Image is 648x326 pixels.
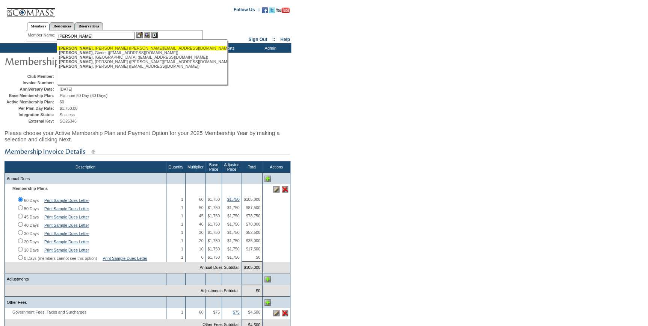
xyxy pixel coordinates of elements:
a: Help [280,37,290,42]
td: Follow Us :: [234,6,260,15]
a: $75 [233,310,240,314]
label: 45 Days [24,215,39,219]
span: $52,500 [246,230,260,235]
th: Multiplier [185,161,205,173]
img: pgTtlMembershipRenewal.gif [5,53,155,68]
th: Total [242,161,262,173]
div: , [PERSON_NAME] ([PERSON_NAME][EMAIL_ADDRESS][DOMAIN_NAME]) [59,59,224,64]
img: View [144,32,150,38]
img: Add Adjustments line item [264,276,271,282]
label: 30 Days [24,231,39,236]
span: 45 [199,214,204,218]
a: Print Sample Dues Letter [44,223,89,227]
span: $1,750 [227,214,240,218]
span: $87,500 [246,205,260,210]
span: $1,750 [207,238,220,243]
a: Subscribe to our YouTube Channel [276,9,290,14]
a: Print Sample Dues Letter [44,231,89,236]
td: Club Member: [6,74,58,79]
th: Base Price [205,161,222,173]
span: $1,750 [227,205,240,210]
img: Add Annual Dues line item [264,176,271,182]
span: Platinum 60 Day (60 Days) [60,93,107,98]
span: $17,500 [246,247,260,251]
a: Members [27,22,50,30]
span: [PERSON_NAME] [59,46,92,50]
div: , [PERSON_NAME] ([PERSON_NAME][EMAIL_ADDRESS][DOMAIN_NAME]) [59,46,224,50]
a: Follow us on Twitter [269,9,275,14]
span: $1,750 [207,222,220,226]
span: 1 [181,238,183,243]
a: Print Sample Dues Letter [103,256,147,261]
span: $1,750 [207,255,220,259]
img: Edit this line item [273,186,279,193]
div: Please choose your Active Membership Plan and Payment Option for your 2025 Membership Year by mak... [5,126,290,146]
span: 40 [199,222,204,226]
td: Annual Dues Subtotal: [5,262,242,273]
img: Subscribe to our YouTube Channel [276,8,290,13]
img: Become our fan on Facebook [262,7,268,13]
span: $1,750 [227,222,240,226]
img: Compass Home [6,2,55,17]
img: Reservations [151,32,158,38]
img: Delete this line item [282,310,288,316]
a: Print Sample Dues Letter [44,240,89,244]
td: Base Membership Plan: [6,93,58,98]
label: 60 Days [24,198,39,203]
span: $105,000 [244,197,260,202]
div: Member Name: [28,32,57,38]
img: Edit this line item [273,310,279,316]
span: 20 [199,238,204,243]
a: Print Sample Dues Letter [44,198,89,203]
td: Annual Dues [5,173,166,185]
span: $1,750 [207,205,220,210]
span: 0 [201,255,204,259]
th: Quantity [166,161,186,173]
span: $1,750.00 [60,106,77,111]
th: Actions [263,161,290,173]
img: b_edit.gif [136,32,143,38]
span: $1,750 [227,238,240,243]
span: [PERSON_NAME] [59,64,92,68]
span: $78,750 [246,214,260,218]
a: Print Sample Dues Letter [44,206,89,211]
span: 1 [181,247,183,251]
span: Government Fees, Taxes and Surcharges [7,310,90,314]
label: 10 Days [24,248,39,252]
td: $0 [242,285,262,297]
span: 1 [181,255,183,259]
a: Become our fan on Facebook [262,9,268,14]
span: 1 [181,205,183,210]
a: Residences [50,22,75,30]
label: 40 Days [24,223,39,227]
span: SO26346 [60,119,77,123]
b: Membership Plans [12,186,48,191]
td: Per Plan Day Rate: [6,106,58,111]
span: 10 [199,247,204,251]
td: Anniversary Date: [6,87,58,91]
span: $4,500 [248,310,260,314]
a: Print Sample Dues Letter [44,215,89,219]
span: [PERSON_NAME] [59,50,92,55]
img: Follow us on Twitter [269,7,275,13]
td: External Key: [6,119,58,123]
td: Other Fees [5,297,166,308]
span: 60 [60,100,64,104]
th: Adjusted Price [222,161,242,173]
img: Add Other Fees line item [264,299,271,306]
span: 1 [181,230,183,235]
span: [PERSON_NAME] [59,55,92,59]
td: Adjustments [5,273,166,285]
span: [DATE] [60,87,73,91]
div: , Gieriet ([EMAIL_ADDRESS][DOMAIN_NAME]) [59,50,224,55]
span: $1,750 [207,247,220,251]
span: 60 [199,310,204,314]
span: $35,000 [246,238,260,243]
span: 60 [199,197,204,202]
span: $0 [256,255,260,259]
span: 1 [181,214,183,218]
label: 0 Days (members cannot see this option) [24,256,97,261]
td: Invoice Number: [6,80,58,85]
span: $1,750 [227,247,240,251]
a: Print Sample Dues Letter [44,248,89,252]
